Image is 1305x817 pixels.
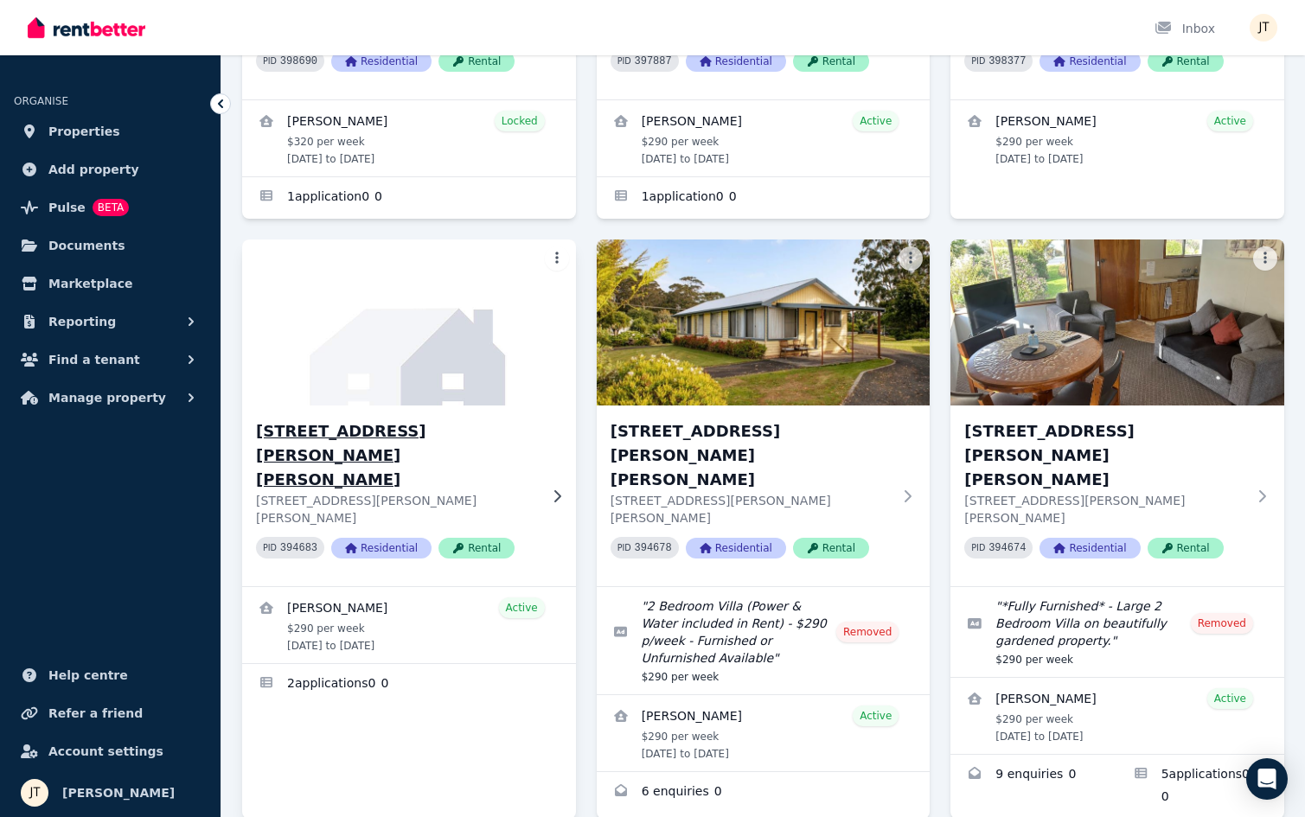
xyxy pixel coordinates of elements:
img: 4/21 Andrew St, Strahan [233,235,584,410]
p: [STREET_ADDRESS][PERSON_NAME][PERSON_NAME] [256,492,538,527]
span: Residential [331,538,432,558]
button: More options [545,246,569,271]
small: PID [263,543,277,552]
span: Refer a friend [48,703,143,724]
span: Account settings [48,741,163,762]
span: Marketplace [48,273,132,294]
span: Rental [793,51,869,72]
a: Applications for 1/21 Andrew St, Strahan [242,177,576,219]
a: Edit listing: 2 Bedroom Villa (Power & Water included in Rent) - $290 p/week - Furnished or Unfur... [597,587,931,694]
a: Documents [14,228,207,263]
span: Residential [1040,51,1140,72]
code: 398377 [988,55,1026,67]
span: Find a tenant [48,349,140,370]
span: Residential [331,51,432,72]
button: More options [1253,246,1277,271]
a: View details for Mathieu Venezia [242,100,576,176]
span: Help centre [48,665,128,686]
h3: [STREET_ADDRESS][PERSON_NAME][PERSON_NAME] [256,419,538,492]
span: Rental [793,538,869,558]
h3: [STREET_ADDRESS][PERSON_NAME][PERSON_NAME] [964,419,1246,492]
span: Reporting [48,311,116,332]
span: Residential [686,538,786,558]
a: View details for Kineta Tatnell [950,100,1284,176]
code: 398690 [280,55,317,67]
span: Residential [686,51,786,72]
button: Find a tenant [14,342,207,377]
small: PID [971,543,985,552]
a: Edit listing: *Fully Furnished* - Large 2 Bedroom Villa on beautifully gardened property. [950,587,1284,677]
a: Applications for 4/21 Andrew St, Strahan [242,664,576,705]
small: PID [617,543,631,552]
span: ORGANISE [14,95,68,107]
span: Rental [1148,538,1224,558]
button: More options [899,246,923,271]
a: View details for Pamela Carroll [597,695,931,771]
a: Properties [14,114,207,149]
a: Account settings [14,734,207,769]
span: Rental [438,51,515,72]
small: PID [617,56,631,66]
a: Marketplace [14,266,207,301]
span: Add property [48,159,139,180]
span: Properties [48,121,120,142]
img: Jamie Taylor [21,779,48,807]
a: View details for Deborah Purdon [950,678,1284,754]
a: Help centre [14,658,207,693]
span: Manage property [48,387,166,408]
a: Refer a friend [14,696,207,731]
span: Rental [1148,51,1224,72]
span: BETA [93,199,129,216]
code: 397887 [635,55,672,67]
a: 6/21 Andrew St, Strahan[STREET_ADDRESS][PERSON_NAME][PERSON_NAME][STREET_ADDRESS][PERSON_NAME][PE... [950,239,1284,586]
a: View details for Dimity Williams [242,587,576,663]
a: Applications for 2/21 Andrew St, Strahan [597,177,931,219]
div: Inbox [1155,20,1215,37]
a: View details for Alexandre Flaschner [597,100,931,176]
span: Documents [48,235,125,256]
p: [STREET_ADDRESS][PERSON_NAME][PERSON_NAME] [611,492,892,527]
img: 6/21 Andrew St, Strahan [950,239,1284,405]
code: 394683 [280,542,317,554]
img: 5/21 Andrew St, Strahan [597,239,931,405]
a: 4/21 Andrew St, Strahan[STREET_ADDRESS][PERSON_NAME][PERSON_NAME][STREET_ADDRESS][PERSON_NAME][PE... [242,239,576,586]
small: PID [971,56,985,66]
img: Jamie Taylor [1250,14,1277,41]
span: [PERSON_NAME] [62,782,175,803]
a: PulseBETA [14,190,207,225]
span: Pulse [48,197,86,218]
a: Add property [14,152,207,187]
p: [STREET_ADDRESS][PERSON_NAME][PERSON_NAME] [964,492,1246,527]
a: Enquiries for 5/21 Andrew St, Strahan [597,772,931,814]
a: 5/21 Andrew St, Strahan[STREET_ADDRESS][PERSON_NAME][PERSON_NAME][STREET_ADDRESS][PERSON_NAME][PE... [597,239,931,586]
code: 394678 [635,542,672,554]
span: Residential [1040,538,1140,558]
code: 394674 [988,542,1026,554]
div: Open Intercom Messenger [1246,758,1288,800]
img: RentBetter [28,15,145,41]
button: Reporting [14,304,207,339]
span: Rental [438,538,515,558]
small: PID [263,56,277,66]
button: Manage property [14,380,207,415]
h3: [STREET_ADDRESS][PERSON_NAME][PERSON_NAME] [611,419,892,492]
